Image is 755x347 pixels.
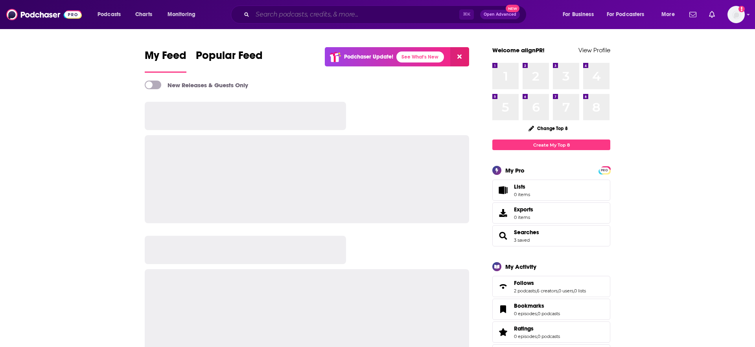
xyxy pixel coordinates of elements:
a: Create My Top 8 [492,140,610,150]
span: Bookmarks [514,302,544,309]
button: Change Top 8 [524,123,573,133]
span: More [661,9,675,20]
a: PRO [600,167,609,173]
span: Logged in as alignPR [727,6,745,23]
a: Lists [492,180,610,201]
span: ⌘ K [459,9,474,20]
a: Searches [495,230,511,241]
span: Ratings [492,321,610,343]
span: Podcasts [98,9,121,20]
a: View Profile [578,46,610,54]
a: 0 podcasts [538,311,560,316]
span: Exports [495,207,511,218]
button: open menu [92,8,131,21]
div: My Pro [505,167,525,174]
a: 6 creators [537,288,558,294]
span: Bookmarks [492,299,610,320]
a: Ratings [514,325,560,332]
span: , [536,288,537,294]
span: Open Advanced [484,13,516,17]
span: Popular Feed [196,49,263,67]
a: Follows [514,279,586,286]
span: Exports [514,206,533,213]
a: 0 users [558,288,573,294]
a: New Releases & Guests Only [145,81,248,89]
svg: Add a profile image [738,6,745,12]
span: Lists [514,183,525,190]
button: open menu [602,8,656,21]
a: Popular Feed [196,49,263,73]
span: For Podcasters [607,9,645,20]
button: open menu [557,8,604,21]
a: Charts [130,8,157,21]
a: 0 episodes [514,334,537,339]
span: 0 items [514,192,530,197]
a: Follows [495,281,511,292]
span: For Business [563,9,594,20]
a: 2 podcasts [514,288,536,294]
span: New [506,5,520,12]
span: Monitoring [168,9,195,20]
input: Search podcasts, credits, & more... [252,8,459,21]
button: open menu [656,8,685,21]
span: , [573,288,574,294]
span: My Feed [145,49,186,67]
span: Searches [492,225,610,246]
div: Search podcasts, credits, & more... [238,6,534,24]
a: My Feed [145,49,186,73]
a: Bookmarks [495,304,511,315]
a: Ratings [495,327,511,338]
span: Lists [495,185,511,196]
span: Ratings [514,325,534,332]
span: Lists [514,183,530,190]
a: 3 saved [514,237,530,243]
a: Show notifications dropdown [706,8,718,21]
button: open menu [162,8,206,21]
a: See What's New [396,51,444,62]
span: Follows [514,279,534,286]
a: Show notifications dropdown [686,8,700,21]
img: Podchaser - Follow, Share and Rate Podcasts [6,7,82,22]
a: 0 episodes [514,311,537,316]
span: Charts [135,9,152,20]
img: User Profile [727,6,745,23]
span: 0 items [514,215,533,220]
p: Podchaser Update! [344,53,393,60]
a: Exports [492,202,610,224]
button: Show profile menu [727,6,745,23]
span: Follows [492,276,610,297]
div: My Activity [505,263,536,270]
a: Bookmarks [514,302,560,309]
a: Searches [514,229,539,236]
a: Welcome alignPR! [492,46,545,54]
button: Open AdvancedNew [480,10,520,19]
a: 0 lists [574,288,586,294]
a: 0 podcasts [538,334,560,339]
